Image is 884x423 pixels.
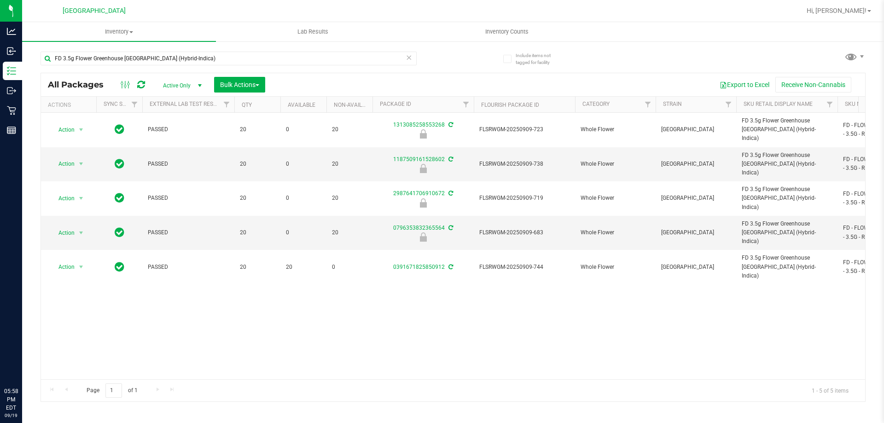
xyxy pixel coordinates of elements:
[714,77,775,93] button: Export to Excel
[334,102,375,108] a: Non-Available
[742,254,832,280] span: FD 3.5g Flower Greenhouse [GEOGRAPHIC_DATA] (Hybrid-Indica)
[332,228,367,237] span: 20
[822,97,837,112] a: Filter
[661,194,731,203] span: [GEOGRAPHIC_DATA]
[661,263,731,272] span: [GEOGRAPHIC_DATA]
[581,194,650,203] span: Whole Flower
[150,101,222,107] a: External Lab Test Result
[447,122,453,128] span: Sync from Compliance System
[104,101,139,107] a: Sync Status
[661,160,731,168] span: [GEOGRAPHIC_DATA]
[479,160,570,168] span: FLSRWGM-20250909-738
[406,52,412,64] span: Clear
[240,160,275,168] span: 20
[640,97,656,112] a: Filter
[7,66,16,75] inline-svg: Inventory
[76,157,87,170] span: select
[79,383,145,398] span: Page of 1
[845,101,872,107] a: SKU Name
[148,263,229,272] span: PASSED
[148,194,229,203] span: PASSED
[744,101,813,107] a: Sku Retail Display Name
[288,102,315,108] a: Available
[50,157,75,170] span: Action
[332,160,367,168] span: 20
[581,160,650,168] span: Whole Flower
[148,228,229,237] span: PASSED
[447,264,453,270] span: Sync from Compliance System
[582,101,610,107] a: Category
[22,22,216,41] a: Inventory
[50,192,75,205] span: Action
[286,263,321,272] span: 20
[393,122,445,128] a: 1313085258553268
[332,125,367,134] span: 20
[804,383,856,397] span: 1 - 5 of 5 items
[371,164,475,173] div: Newly Received
[581,125,650,134] span: Whole Flower
[214,77,265,93] button: Bulk Actions
[581,263,650,272] span: Whole Flower
[447,225,453,231] span: Sync from Compliance System
[50,226,75,239] span: Action
[240,263,275,272] span: 20
[240,194,275,203] span: 20
[115,226,124,239] span: In Sync
[393,225,445,231] a: 0796353832365564
[286,228,321,237] span: 0
[286,160,321,168] span: 0
[371,232,475,242] div: Newly Received
[7,46,16,56] inline-svg: Inbound
[76,261,87,273] span: select
[7,126,16,135] inline-svg: Reports
[807,7,867,14] span: Hi, [PERSON_NAME]!
[286,194,321,203] span: 0
[332,263,367,272] span: 0
[742,116,832,143] span: FD 3.5g Flower Greenhouse [GEOGRAPHIC_DATA] (Hybrid-Indica)
[775,77,851,93] button: Receive Non-Cannabis
[447,190,453,197] span: Sync from Compliance System
[459,97,474,112] a: Filter
[76,192,87,205] span: select
[50,261,75,273] span: Action
[393,156,445,162] a: 1187509161528602
[479,228,570,237] span: FLSRWGM-20250909-683
[481,102,539,108] a: Flourish Package ID
[63,7,126,15] span: [GEOGRAPHIC_DATA]
[22,28,216,36] span: Inventory
[371,198,475,208] div: Newly Received
[516,52,562,66] span: Include items not tagged for facility
[50,123,75,136] span: Action
[115,123,124,136] span: In Sync
[148,125,229,134] span: PASSED
[216,22,410,41] a: Lab Results
[479,263,570,272] span: FLSRWGM-20250909-744
[219,97,234,112] a: Filter
[240,228,275,237] span: 20
[105,383,122,398] input: 1
[479,194,570,203] span: FLSRWGM-20250909-719
[721,97,736,112] a: Filter
[661,125,731,134] span: [GEOGRAPHIC_DATA]
[332,194,367,203] span: 20
[148,160,229,168] span: PASSED
[48,80,113,90] span: All Packages
[393,264,445,270] a: 0391671825850912
[7,86,16,95] inline-svg: Outbound
[742,185,832,212] span: FD 3.5g Flower Greenhouse [GEOGRAPHIC_DATA] (Hybrid-Indica)
[742,220,832,246] span: FD 3.5g Flower Greenhouse [GEOGRAPHIC_DATA] (Hybrid-Indica)
[7,27,16,36] inline-svg: Analytics
[7,106,16,115] inline-svg: Retail
[115,191,124,204] span: In Sync
[663,101,682,107] a: Strain
[240,125,275,134] span: 20
[115,261,124,273] span: In Sync
[380,101,411,107] a: Package ID
[127,97,142,112] a: Filter
[76,123,87,136] span: select
[48,102,93,108] div: Actions
[4,387,18,412] p: 05:58 PM EDT
[581,228,650,237] span: Whole Flower
[371,129,475,139] div: Newly Received
[479,125,570,134] span: FLSRWGM-20250909-723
